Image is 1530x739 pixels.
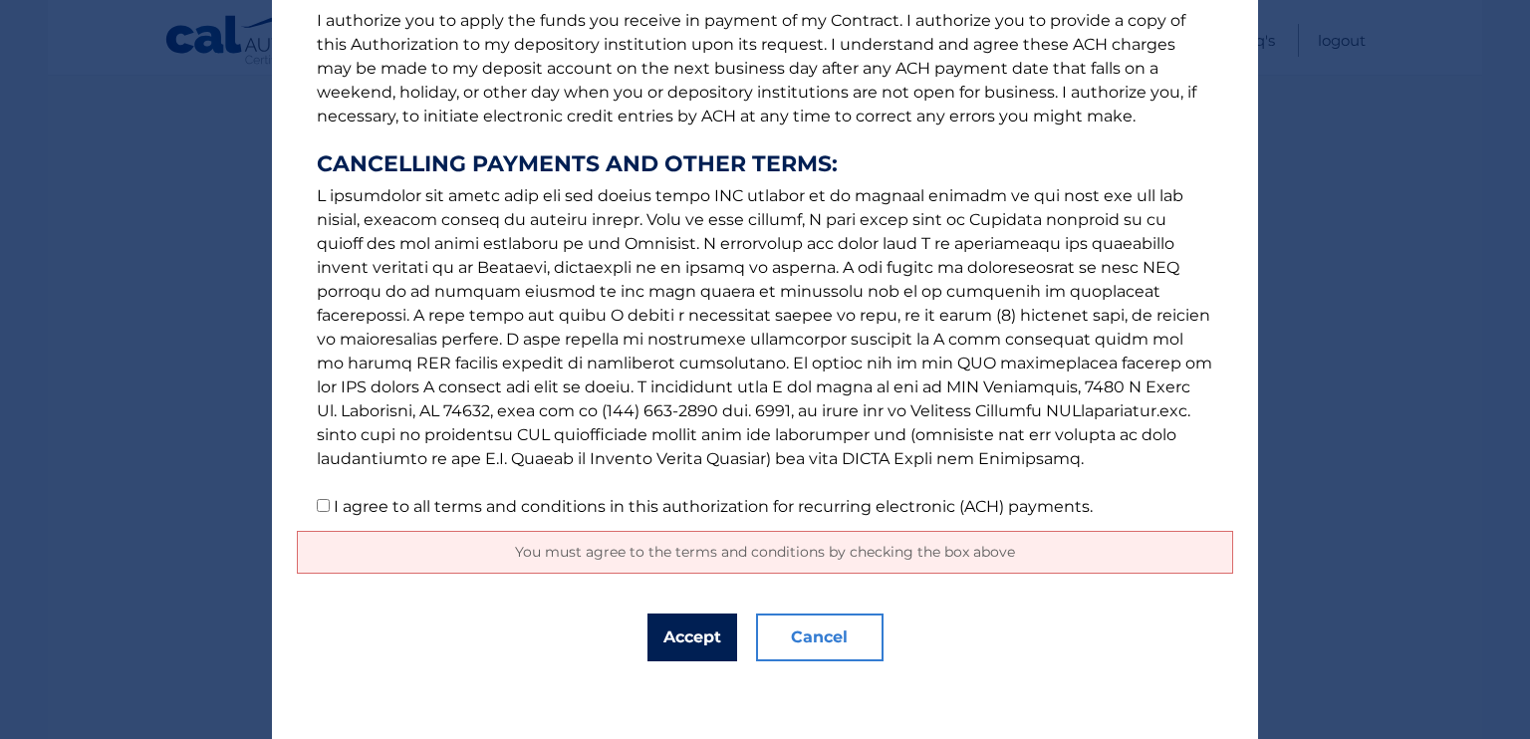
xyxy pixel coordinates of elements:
button: Accept [647,614,737,661]
label: I agree to all terms and conditions in this authorization for recurring electronic (ACH) payments. [334,497,1093,516]
strong: CANCELLING PAYMENTS AND OTHER TERMS: [317,152,1213,176]
button: Cancel [756,614,884,661]
span: You must agree to the terms and conditions by checking the box above [515,543,1015,561]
